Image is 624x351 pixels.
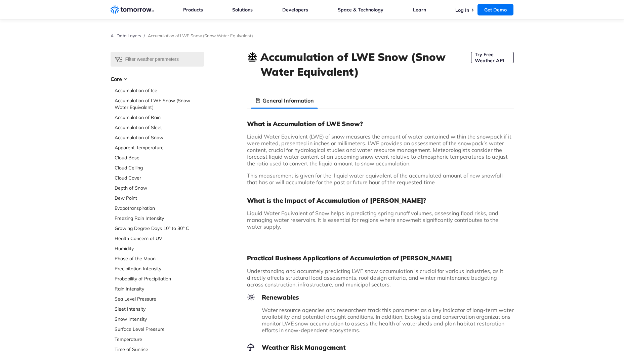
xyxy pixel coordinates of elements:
a: Accumulation of Sleet [115,124,204,131]
a: Accumulation of Rain [115,114,204,121]
span: This measurement is given for the liquid water equivalent of the accumulated amount of new snowfa... [247,172,503,186]
a: Freezing Rain Intensity [115,215,204,222]
a: Health Concern of UV [115,235,204,242]
h3: What is the Impact of Accumulation of [PERSON_NAME]? [247,196,514,204]
a: Apparent Temperature [115,144,204,151]
a: Sleet Intensity [115,306,204,312]
span: Accumulation of LWE Snow (Snow Water Equivalent) [148,33,253,38]
a: Cloud Cover [115,174,204,181]
a: Home link [111,5,154,15]
a: Products [183,7,203,13]
a: Accumulation of Ice [115,87,204,94]
a: Accumulation of LWE Snow (Snow Water Equivalent) [115,97,204,111]
a: Dew Point [115,195,204,201]
a: All Data Layers [111,33,141,38]
a: Depth of Snow [115,185,204,191]
a: Evapotranspiration [115,205,204,211]
input: Filter weather parameters [111,52,204,67]
a: Cloud Ceiling [115,164,204,171]
span: ater resource agencies and researchers track this parameter as a key indicator of long-term water... [262,307,514,334]
a: Sea Level Pressure [115,296,204,302]
a: Developers [282,7,308,13]
a: Snow Intensity [115,316,204,322]
span: / [144,33,145,38]
a: Growing Degree Days 10° to 30° C [115,225,204,232]
li: General Information [251,92,318,109]
h3: General Information [262,96,314,105]
h3: What is Accumulation of LWE Snow? [247,120,514,128]
a: Log In [455,7,469,13]
h1: Accumulation of LWE Snow (Snow Water Equivalent) [260,49,471,79]
a: Learn [413,7,426,13]
span: Liquid Water Equivalent (LWE) of snow measures the amount of water contained within the snowpack ... [247,133,511,167]
span: Liquid Water Equivalent of Snow helps in predicting spring runoff volumes, assessing flood risks,... [247,210,498,230]
a: Probability of Precipitation [115,275,204,282]
a: Rain Intensity [115,285,204,292]
a: Accumulation of Snow [115,134,204,141]
h2: Practical Business Applications of Accumulation of [PERSON_NAME] [247,254,514,262]
h3: Renewables [247,293,514,301]
a: Precipitation Intensity [115,265,204,272]
a: Cloud Base [115,154,204,161]
a: Surface Level Pressure [115,326,204,333]
a: Temperature [115,336,204,343]
a: Solutions [232,7,253,13]
a: Humidity [115,245,204,252]
a: Phase of the Moon [115,255,204,262]
span: W [262,307,267,313]
a: Try Free Weather API [471,52,513,63]
span: Understanding and accurately predicting LWE snow accumulation is crucial for various industries, ... [247,268,503,288]
a: Get Demo [477,4,513,15]
h3: Core [111,75,204,83]
a: Space & Technology [338,7,383,13]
